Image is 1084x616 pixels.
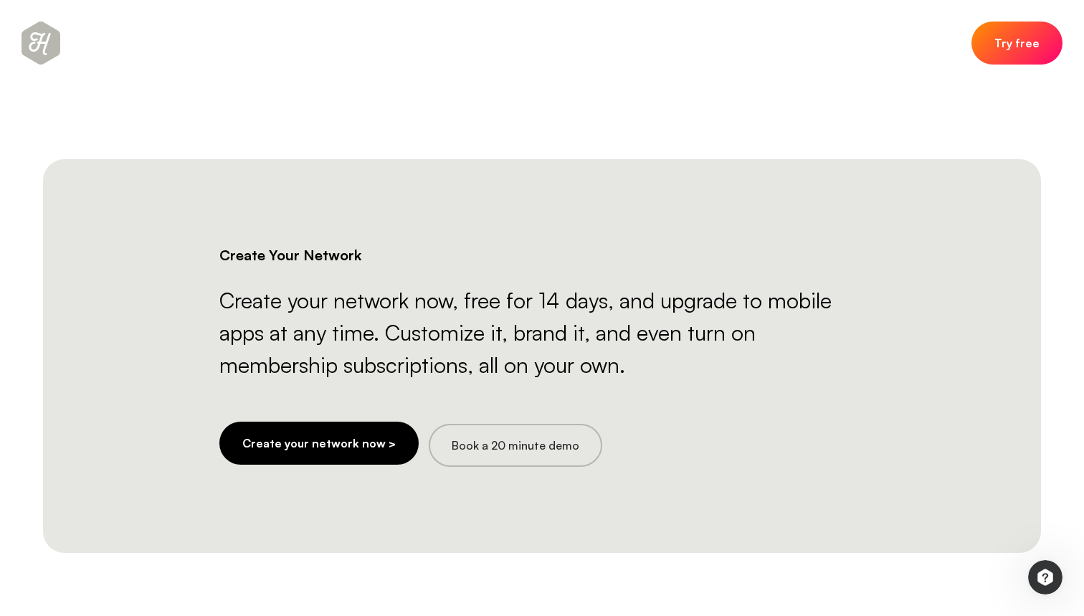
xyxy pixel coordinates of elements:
h2: Create Your Network [219,245,865,265]
span: Try free [994,36,1040,50]
p: Create your network now, free for 14 days, and upgrade to mobile apps at any time. Customize it, ... [219,284,865,381]
span: Book a 20 minute demo [452,438,579,452]
iframe: Intercom live chat [1028,560,1062,594]
a: Create your network now > [219,422,419,465]
a: Try free [971,22,1062,65]
span: Scroll to top [22,22,60,65]
a: Book a 20 minute demo [429,424,602,467]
